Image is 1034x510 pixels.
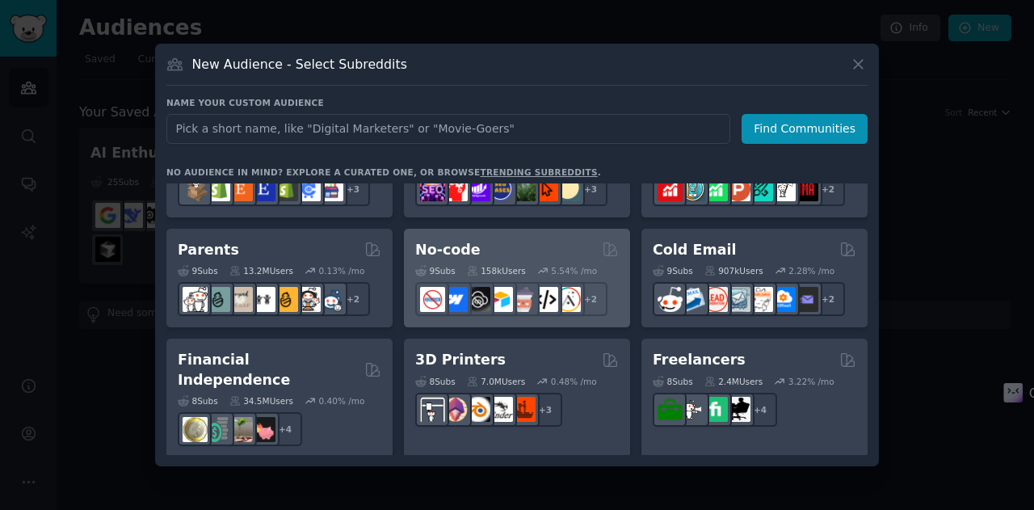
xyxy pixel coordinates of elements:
img: TechSEO [443,176,468,201]
div: 3.22 % /mo [788,376,834,387]
img: Local_SEO [511,176,536,201]
img: beyondthebump [228,287,253,312]
div: + 4 [268,412,302,446]
h3: Name your custom audience [166,97,868,108]
img: ender3 [488,397,513,422]
input: Pick a short name, like "Digital Marketers" or "Movie-Goers" [166,114,730,144]
img: FinancialPlanning [205,417,230,442]
h2: Cold Email [653,240,736,260]
div: 2.4M Users [704,376,763,387]
img: FixMyPrint [511,397,536,422]
div: 8 Sub s [178,395,218,407]
img: Fire [228,417,253,442]
img: youtubepromotion [658,176,683,201]
img: nocodelowcode [511,287,536,312]
div: 907k Users [704,265,763,276]
h2: Financial Independence [178,350,359,390]
img: daddit [183,287,208,312]
img: fatFIRE [250,417,275,442]
img: LeadGeneration [703,287,728,312]
img: GoogleSearchConsole [533,176,558,201]
h2: 3D Printers [415,350,506,370]
img: UKPersonalFinance [183,417,208,442]
div: + 2 [811,172,845,206]
div: + 3 [528,393,562,427]
img: SEO_cases [488,176,513,201]
img: seogrowth [465,176,490,201]
img: TestMyApp [793,176,818,201]
img: ProductHunters [725,176,750,201]
img: Parents [318,287,343,312]
img: alphaandbetausers [748,176,773,201]
div: 9 Sub s [415,265,456,276]
img: b2b_sales [748,287,773,312]
img: blender [465,397,490,422]
div: + 4 [743,393,777,427]
img: EtsySellers [250,176,275,201]
div: 9 Sub s [178,265,218,276]
div: No audience in mind? Explore a curated one, or browse . [166,166,601,178]
img: betatests [771,176,796,201]
div: 8 Sub s [415,376,456,387]
div: 5.54 % /mo [551,265,597,276]
img: reviewmyshopify [273,176,298,201]
img: dropship [183,176,208,201]
img: freelance_forhire [680,397,705,422]
div: 0.13 % /mo [319,265,365,276]
div: + 2 [336,282,370,316]
div: 34.5M Users [229,395,293,407]
div: 2.28 % /mo [788,265,834,276]
a: trending subreddits [480,167,597,177]
h2: Parents [178,240,239,260]
img: SEO_Digital_Marketing [420,176,445,201]
img: Adalo [556,287,581,312]
div: 8 Sub s [653,376,693,387]
img: nocode [420,287,445,312]
img: AppIdeas [680,176,705,201]
h2: No-code [415,240,481,260]
div: + 2 [574,282,607,316]
img: parentsofmultiples [296,287,321,312]
div: 158k Users [467,265,526,276]
img: 3Dprinting [420,397,445,422]
div: + 2 [811,282,845,316]
img: Etsy [228,176,253,201]
img: toddlers [250,287,275,312]
img: NoCodeMovement [533,287,558,312]
img: coldemail [725,287,750,312]
img: webflow [443,287,468,312]
button: Find Communities [742,114,868,144]
div: 13.2M Users [229,265,293,276]
img: EmailOutreach [793,287,818,312]
img: NoCodeSaaS [465,287,490,312]
div: 7.0M Users [467,376,526,387]
img: Freelancers [725,397,750,422]
div: 0.40 % /mo [319,395,365,407]
img: Fiverr [703,397,728,422]
img: ecommerce_growth [318,176,343,201]
img: Emailmarketing [680,287,705,312]
div: + 3 [574,172,607,206]
h3: New Audience - Select Subreddits [192,56,407,73]
img: 3Dmodeling [443,397,468,422]
img: The_SEO [556,176,581,201]
img: selfpromotion [703,176,728,201]
div: 0.48 % /mo [551,376,597,387]
img: sales [658,287,683,312]
img: SingleParents [205,287,230,312]
img: shopify [205,176,230,201]
h2: Freelancers [653,350,746,370]
div: + 3 [336,172,370,206]
img: Airtable [488,287,513,312]
div: 9 Sub s [653,265,693,276]
img: B2BSaaS [771,287,796,312]
img: forhire [658,397,683,422]
img: NewParents [273,287,298,312]
img: ecommercemarketing [296,176,321,201]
